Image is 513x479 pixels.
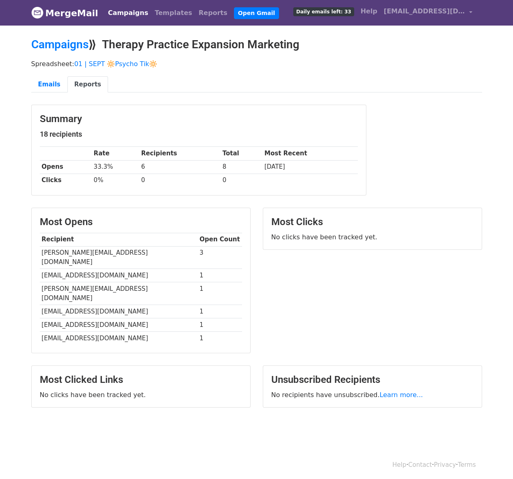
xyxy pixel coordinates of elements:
[74,60,158,68] a: 01 | SEPT 🔆Psycho Tik🔆
[472,440,513,479] iframe: Chat Widget
[40,174,92,187] th: Clicks
[92,147,139,160] th: Rate
[221,160,262,174] td: 8
[40,233,198,246] th: Recipient
[92,160,139,174] td: 33.3%
[31,6,43,19] img: MergeMail logo
[198,318,242,332] td: 1
[234,7,279,19] a: Open Gmail
[271,216,474,228] h3: Most Clicks
[31,60,482,68] p: Spreadsheet:
[40,160,92,174] th: Opens
[152,5,195,21] a: Templates
[198,269,242,282] td: 1
[31,38,89,51] a: Campaigns
[408,461,432,468] a: Contact
[40,246,198,269] td: [PERSON_NAME][EMAIL_ADDRESS][DOMAIN_NAME]
[198,305,242,318] td: 1
[434,461,456,468] a: Privacy
[40,305,198,318] td: [EMAIL_ADDRESS][DOMAIN_NAME]
[357,3,381,19] a: Help
[271,233,474,241] p: No clicks have been tracked yet.
[31,38,482,52] h2: ⟫ Therapy Practice Expansion Marketing
[40,113,358,125] h3: Summary
[381,3,476,22] a: [EMAIL_ADDRESS][DOMAIN_NAME]
[198,332,242,345] td: 1
[40,374,242,386] h3: Most Clicked Links
[31,4,98,21] a: MergeMail
[40,269,198,282] td: [EMAIL_ADDRESS][DOMAIN_NAME]
[198,233,242,246] th: Open Count
[139,160,221,174] td: 6
[40,318,198,332] td: [EMAIL_ADDRESS][DOMAIN_NAME]
[31,76,67,93] a: Emails
[67,76,108,93] a: Reports
[262,160,357,174] td: [DATE]
[290,3,357,19] a: Daily emails left: 33
[262,147,357,160] th: Most Recent
[105,5,152,21] a: Campaigns
[198,246,242,269] td: 3
[139,174,221,187] td: 0
[40,216,242,228] h3: Most Opens
[392,461,406,468] a: Help
[293,7,354,16] span: Daily emails left: 33
[458,461,476,468] a: Terms
[195,5,231,21] a: Reports
[92,174,139,187] td: 0%
[384,6,465,16] span: [EMAIL_ADDRESS][DOMAIN_NAME]
[40,282,198,305] td: [PERSON_NAME][EMAIL_ADDRESS][DOMAIN_NAME]
[380,391,423,399] a: Learn more...
[198,282,242,305] td: 1
[139,147,221,160] th: Recipients
[40,391,242,399] p: No clicks have been tracked yet.
[271,374,474,386] h3: Unsubscribed Recipients
[271,391,474,399] p: No recipients have unsubscribed.
[40,332,198,345] td: [EMAIL_ADDRESS][DOMAIN_NAME]
[40,130,358,139] h5: 18 recipients
[221,174,262,187] td: 0
[221,147,262,160] th: Total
